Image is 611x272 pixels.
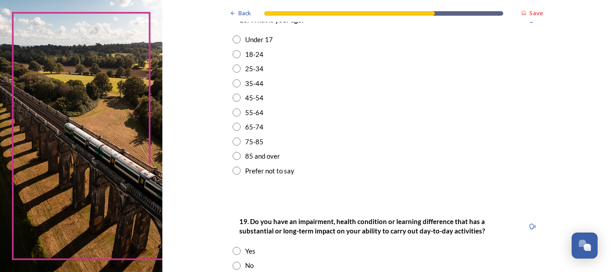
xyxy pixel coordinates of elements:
div: 55-64 [245,108,263,118]
button: Open Chat [572,233,598,259]
div: 85 and over [245,151,280,161]
div: 18-24 [245,49,263,60]
strong: Save [529,9,543,17]
div: 35-44 [245,78,263,89]
div: 75-85 [245,137,263,147]
div: Yes [245,246,255,256]
span: Back [238,9,251,17]
div: Under 17 [245,35,273,45]
div: 25-34 [245,64,263,74]
strong: 18. What is your age? [239,16,304,24]
div: 65-74 [245,122,263,132]
div: Prefer not to say [245,166,294,176]
div: 45-54 [245,93,263,103]
strong: 19. Do you have an impairment, health condition or learning difference that has a substantial or ... [239,217,486,235]
div: No [245,260,254,271]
